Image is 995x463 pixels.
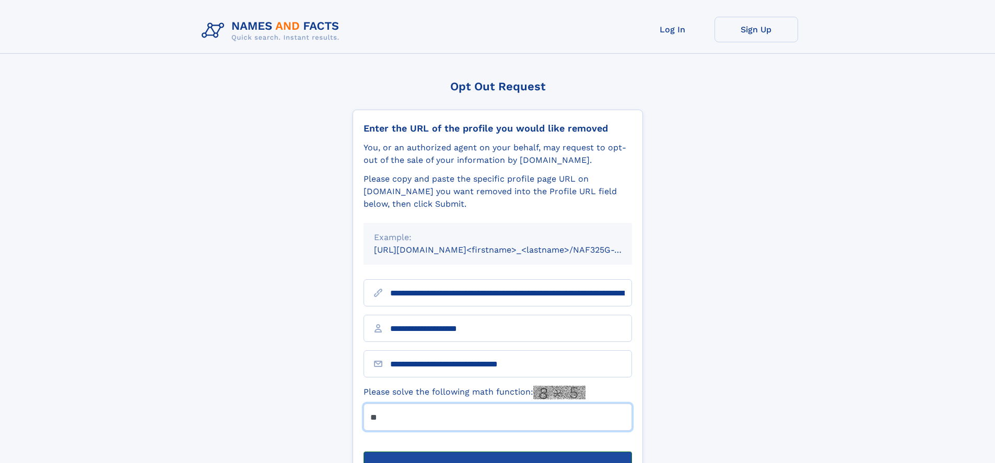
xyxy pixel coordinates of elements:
div: Example: [374,231,622,244]
a: Log In [631,17,715,42]
a: Sign Up [715,17,798,42]
div: Opt Out Request [353,80,643,93]
label: Please solve the following math function: [364,386,586,399]
div: Enter the URL of the profile you would like removed [364,123,632,134]
div: Please copy and paste the specific profile page URL on [DOMAIN_NAME] you want removed into the Pr... [364,173,632,210]
small: [URL][DOMAIN_NAME]<firstname>_<lastname>/NAF325G-xxxxxxxx [374,245,652,255]
div: You, or an authorized agent on your behalf, may request to opt-out of the sale of your informatio... [364,141,632,167]
img: Logo Names and Facts [197,17,348,45]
